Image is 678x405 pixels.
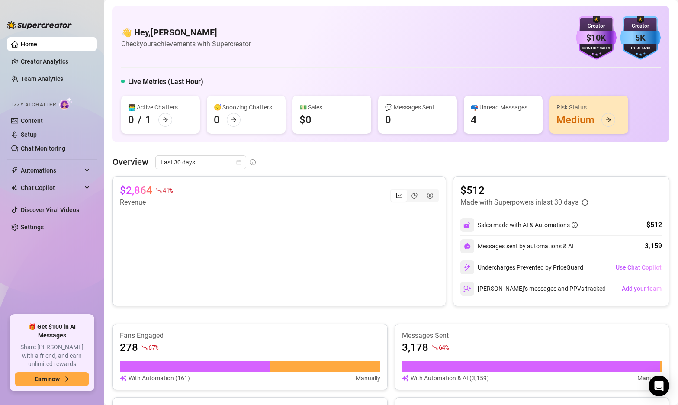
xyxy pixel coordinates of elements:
[121,26,251,39] h4: 👋 Hey, [PERSON_NAME]
[163,186,173,194] span: 41 %
[21,55,90,68] a: Creator Analytics
[411,193,418,199] span: pie-chart
[460,197,578,208] article: Made with Superpowers in last 30 days
[21,131,37,138] a: Setup
[402,331,662,341] article: Messages Sent
[21,206,79,213] a: Discover Viral Videos
[231,117,237,123] span: arrow-right
[161,156,241,169] span: Last 30 days
[120,341,138,354] article: 278
[556,103,621,112] div: Risk Status
[214,103,279,112] div: 😴 Snoozing Chatters
[250,159,256,165] span: info-circle
[396,193,402,199] span: line-chart
[649,376,669,396] div: Open Intercom Messenger
[11,185,17,191] img: Chat Copilot
[460,239,574,253] div: Messages sent by automations & AI
[21,117,43,124] a: Content
[120,331,380,341] article: Fans Engaged
[120,373,127,383] img: svg%3e
[620,46,661,51] div: Total Fans
[460,260,583,274] div: Undercharges Prevented by PriceGuard
[390,189,439,202] div: segmented control
[21,181,82,195] span: Chat Copilot
[299,103,364,112] div: 💵 Sales
[128,103,193,112] div: 👩‍💻 Active Chatters
[622,285,662,292] span: Add your team
[463,221,471,229] img: svg%3e
[427,193,433,199] span: dollar-circle
[478,220,578,230] div: Sales made with AI & Automations
[21,164,82,177] span: Automations
[576,22,617,30] div: Creator
[59,97,73,110] img: AI Chatter
[576,46,617,51] div: Monthly Sales
[162,117,168,123] span: arrow-right
[214,113,220,127] div: 0
[120,183,152,197] article: $2,864
[148,343,158,351] span: 67 %
[432,344,438,350] span: fall
[121,39,251,49] article: Check your achievements with Supercreator
[129,373,190,383] article: With Automation (161)
[145,113,151,127] div: 1
[156,187,162,193] span: fall
[112,155,148,168] article: Overview
[463,285,471,292] img: svg%3e
[120,197,173,208] article: Revenue
[15,343,89,369] span: Share [PERSON_NAME] with a friend, and earn unlimited rewards
[299,113,312,127] div: $0
[605,117,611,123] span: arrow-right
[620,16,661,60] img: blue-badge-DgoSNQY1.svg
[63,376,69,382] span: arrow-right
[460,282,606,296] div: [PERSON_NAME]’s messages and PPVs tracked
[12,101,56,109] span: Izzy AI Chatter
[128,77,203,87] h5: Live Metrics (Last Hour)
[356,373,380,383] article: Manually
[621,282,662,296] button: Add your team
[460,183,588,197] article: $512
[572,222,578,228] span: info-circle
[576,16,617,60] img: purple-badge-B9DA21FR.svg
[21,75,63,82] a: Team Analytics
[15,372,89,386] button: Earn nowarrow-right
[21,41,37,48] a: Home
[236,160,241,165] span: calendar
[637,373,662,383] article: Manually
[385,103,450,112] div: 💬 Messages Sent
[464,243,471,250] img: svg%3e
[35,376,60,382] span: Earn now
[21,145,65,152] a: Chat Monitoring
[21,224,44,231] a: Settings
[616,264,662,271] span: Use Chat Copilot
[11,167,18,174] span: thunderbolt
[411,373,489,383] article: With Automation & AI (3,159)
[7,21,72,29] img: logo-BBDzfeDw.svg
[402,373,409,383] img: svg%3e
[471,103,536,112] div: 📪 Unread Messages
[385,113,391,127] div: 0
[471,113,477,127] div: 4
[402,341,428,354] article: 3,178
[463,264,471,271] img: svg%3e
[645,241,662,251] div: 3,159
[141,344,148,350] span: fall
[439,343,449,351] span: 64 %
[646,220,662,230] div: $512
[620,22,661,30] div: Creator
[582,199,588,206] span: info-circle
[615,260,662,274] button: Use Chat Copilot
[15,323,89,340] span: 🎁 Get $100 in AI Messages
[620,31,661,45] div: 5K
[576,31,617,45] div: $10K
[128,113,134,127] div: 0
